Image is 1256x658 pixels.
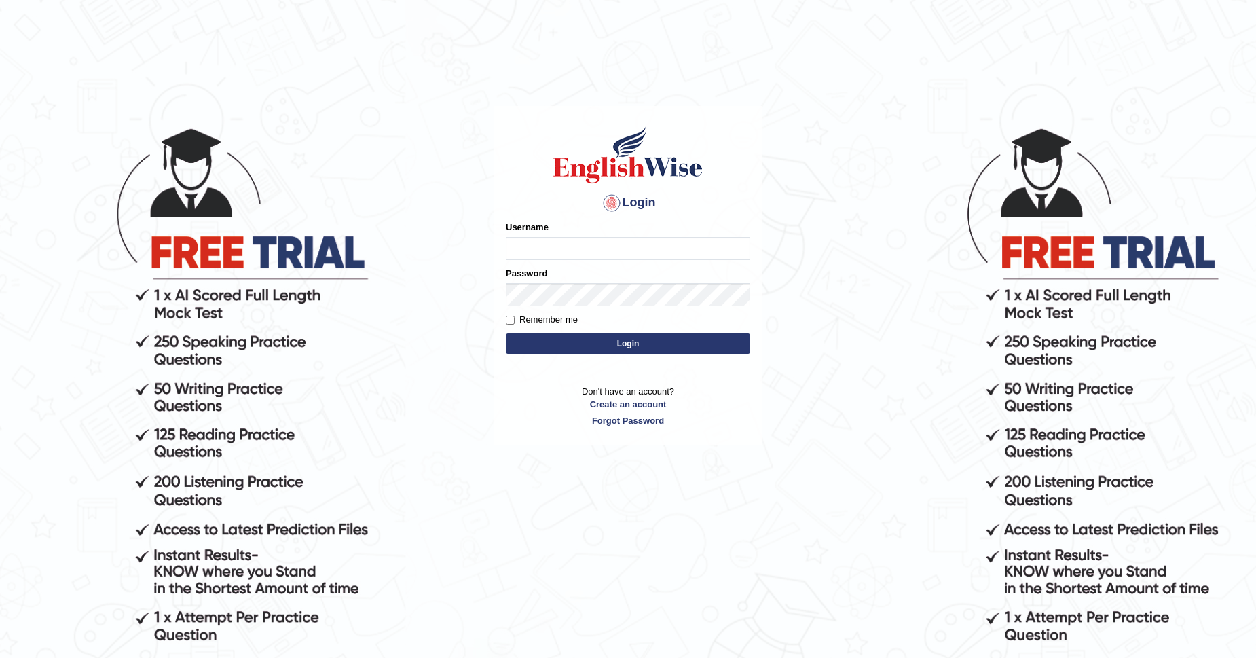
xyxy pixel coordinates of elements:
[506,267,547,280] label: Password
[506,192,750,214] h4: Login
[506,333,750,354] button: Login
[506,414,750,427] a: Forgot Password
[506,316,515,325] input: Remember me
[506,313,578,327] label: Remember me
[506,221,549,234] label: Username
[506,385,750,427] p: Don't have an account?
[551,124,705,185] img: Logo of English Wise sign in for intelligent practice with AI
[506,398,750,411] a: Create an account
